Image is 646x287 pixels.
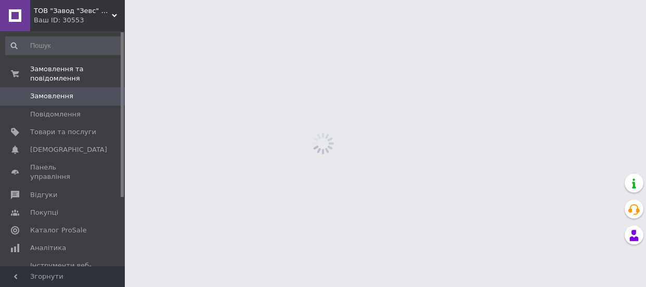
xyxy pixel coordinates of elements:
span: [DEMOGRAPHIC_DATA] [30,145,107,154]
span: Інструменти веб-майстра та SEO [30,261,96,280]
span: Замовлення та повідомлення [30,64,125,83]
span: Товари та послуги [30,127,96,137]
span: Відгуки [30,190,57,200]
span: Замовлення [30,92,73,101]
div: Ваш ID: 30553 [34,16,125,25]
span: Покупці [30,208,58,217]
input: Пошук [5,36,122,55]
span: Панель управління [30,163,96,181]
span: Аналітика [30,243,66,253]
span: Каталог ProSale [30,226,86,235]
span: Повідомлення [30,110,81,119]
span: ТОВ "Завод "Зевс" Харків" [34,6,112,16]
